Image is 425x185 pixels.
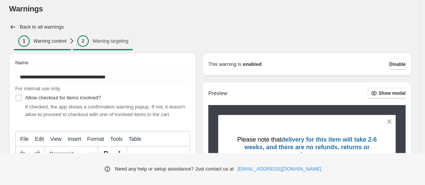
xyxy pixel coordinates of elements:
span: File [20,136,29,142]
div: 2 [77,35,89,47]
: delivery for this item will take 2-6 weeks, and there are no refunds, returns or exchanges. [244,136,377,158]
span: Format [87,136,104,142]
button: Show modal [368,88,406,99]
span: View [50,136,62,142]
button: More... [129,147,142,160]
span: Name [15,60,29,65]
p: This warning is [208,61,241,68]
a: [EMAIL_ADDRESS][DOMAIN_NAME] [238,165,321,173]
span: Insert [68,136,81,142]
button: Italic [112,147,125,160]
button: Redo [30,147,43,160]
span: Show modal [379,90,406,96]
strong: enabled [243,61,262,68]
span: Table [129,136,141,142]
p: Warning content [34,38,67,44]
h2: Back to all warnings [20,24,64,30]
span: If checked, the app shows a confirmation warning popup. If not, it doesn't allow to proceed to ch... [25,104,185,117]
span: Tools [110,136,123,142]
span: For internal use only. [15,86,61,91]
h2: Preview [208,90,227,97]
body: Rich Text Area. Press ALT-0 for help. [3,6,171,32]
button: Undo [17,147,30,160]
p: Warning targeting [93,38,128,44]
span: Disable [389,61,406,67]
: Please note that [237,136,281,143]
button: Disable [389,59,406,70]
span: Paragraph [50,151,87,157]
div: 1 [18,35,30,47]
button: Formats [46,147,96,160]
span: Edit [35,136,44,142]
span: Warnings [9,5,43,13]
button: Bold [99,147,112,160]
span: Allow checkout for items involved? [25,95,101,100]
